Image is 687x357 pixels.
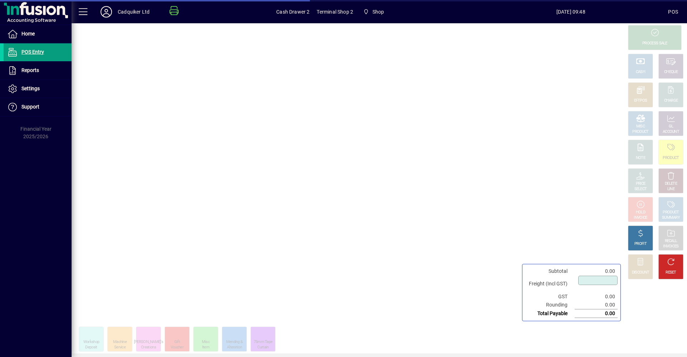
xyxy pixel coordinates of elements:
[663,244,678,249] div: INVOICES
[525,293,575,301] td: GST
[174,339,180,345] div: Gift
[525,267,575,275] td: Subtotal
[171,345,184,350] div: Voucher
[662,215,680,221] div: SUMMARY
[575,293,618,301] td: 0.00
[668,6,678,18] div: POS
[21,104,39,110] span: Support
[202,339,210,345] div: Misc
[85,345,97,350] div: Deposit
[202,345,209,350] div: Item
[575,301,618,309] td: 0.00
[525,275,575,293] td: Freight (Incl GST)
[663,155,679,161] div: PRODUCT
[4,98,72,116] a: Support
[83,339,99,345] div: Workshop
[525,309,575,318] td: Total Payable
[4,80,72,98] a: Settings
[636,155,645,161] div: NOTE
[141,345,156,350] div: Creations
[632,129,648,135] div: PRODUCT
[664,69,678,75] div: CHEQUE
[666,270,676,275] div: RESET
[667,187,674,192] div: LINE
[575,267,618,275] td: 0.00
[21,49,44,55] span: POS Entry
[21,86,40,91] span: Settings
[636,69,645,75] div: CASH
[642,41,667,46] div: PROCESS SALE
[634,98,647,103] div: EFTPOS
[665,238,677,244] div: RECALL
[257,345,268,350] div: Curtain
[372,6,384,18] span: Shop
[663,129,679,135] div: ACCOUNT
[134,339,164,345] div: [PERSON_NAME]'s
[227,345,242,350] div: Alteration
[636,124,645,129] div: MISC
[21,31,35,37] span: Home
[575,309,618,318] td: 0.00
[632,270,649,275] div: DISCOUNT
[276,6,310,18] span: Cash Drawer 2
[665,181,677,187] div: DELETE
[118,6,150,18] div: Cadquiker Ltd
[317,6,353,18] span: Terminal Shop 2
[669,124,673,129] div: GL
[636,210,645,215] div: HOLD
[664,98,678,103] div: CHARGE
[4,25,72,43] a: Home
[473,6,668,18] span: [DATE] 09:48
[360,5,387,18] span: Shop
[21,67,39,73] span: Reports
[114,345,126,350] div: Service
[113,339,127,345] div: Machine
[4,62,72,79] a: Reports
[663,210,679,215] div: PRODUCT
[226,339,243,345] div: Mending &
[634,187,647,192] div: SELECT
[95,5,118,18] button: Profile
[254,339,273,345] div: 75mm Tape
[525,301,575,309] td: Rounding
[636,181,645,187] div: PRICE
[634,241,647,247] div: PROFIT
[634,215,647,221] div: INVOICE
